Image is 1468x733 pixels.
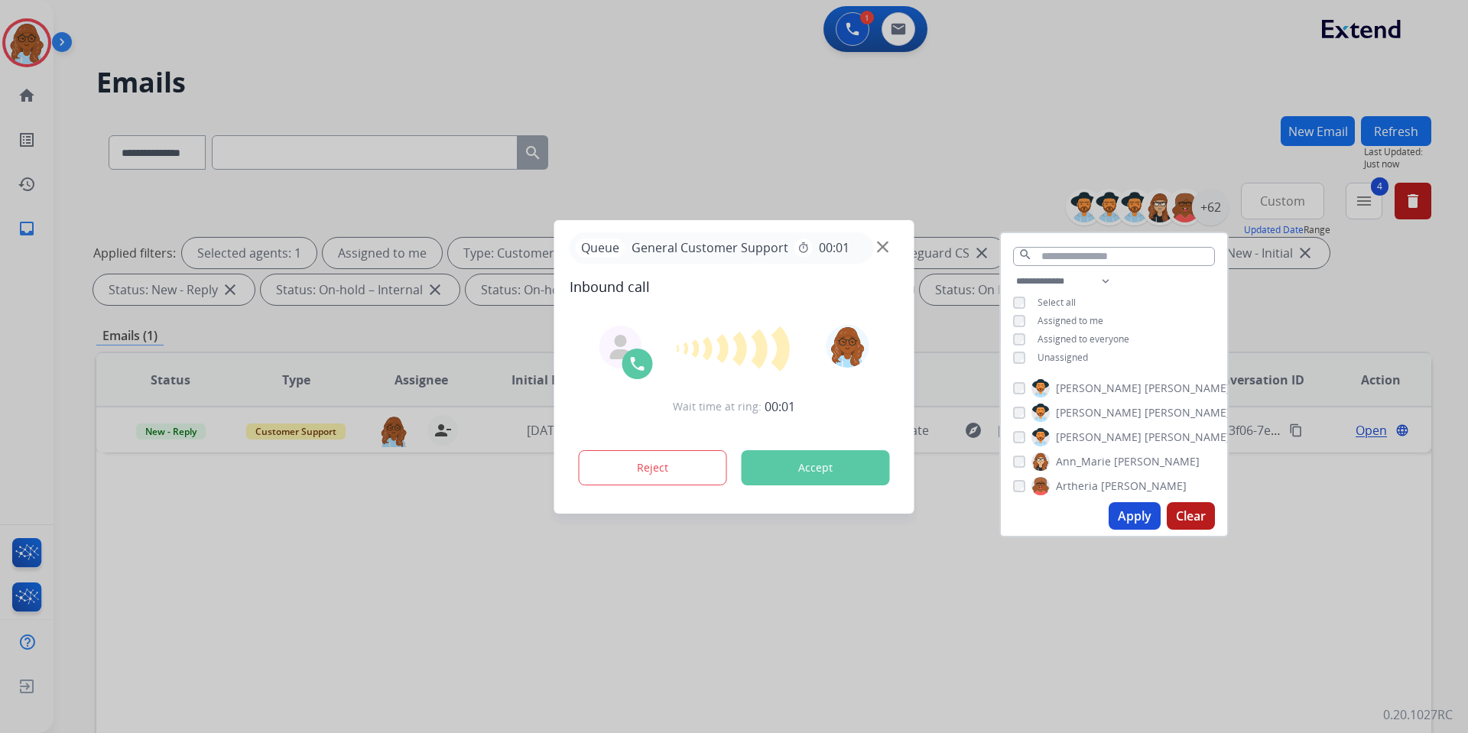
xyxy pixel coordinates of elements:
mat-icon: timer [797,242,810,254]
span: [PERSON_NAME] [1145,381,1230,396]
span: Unassigned [1038,351,1088,364]
span: 00:01 [819,238,849,257]
span: [PERSON_NAME] [1114,454,1200,469]
span: [PERSON_NAME] [1056,430,1142,445]
img: call-icon [628,355,647,373]
span: 00:01 [765,397,795,416]
button: Clear [1167,502,1215,530]
mat-icon: search [1018,248,1032,261]
img: avatar [826,325,869,368]
p: Queue [576,238,625,258]
span: Assigned to everyone [1038,332,1129,345]
span: [PERSON_NAME] [1145,405,1230,420]
span: Artheria [1056,478,1098,494]
img: close-button [877,241,888,252]
button: Accept [742,450,890,485]
span: Wait time at ring: [673,399,762,414]
p: 0.20.1027RC [1383,705,1453,724]
span: General Customer Support [625,238,794,257]
span: Ann_Marie [1056,454,1111,469]
span: Select all [1038,296,1076,309]
button: Apply [1109,502,1161,530]
span: [PERSON_NAME] [1056,381,1142,396]
img: agent-avatar [609,335,633,359]
span: [PERSON_NAME] [1101,478,1187,494]
span: Assigned to me [1038,314,1103,327]
span: Inbound call [570,276,899,297]
button: Reject [579,450,727,485]
span: [PERSON_NAME] [1145,430,1230,445]
span: [PERSON_NAME] [1056,405,1142,420]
